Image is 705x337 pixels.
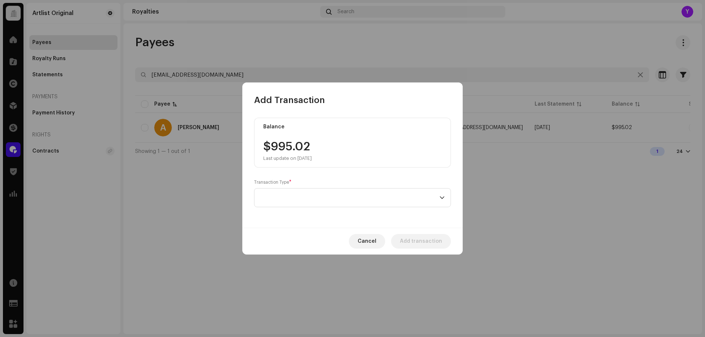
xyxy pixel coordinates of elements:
button: Cancel [349,234,385,249]
span: Cancel [358,234,376,249]
label: Transaction Type [254,179,292,185]
div: Last update on [DATE] [263,155,312,161]
div: Balance [263,124,285,130]
button: Add transaction [391,234,451,249]
span: Add Transaction [254,94,325,106]
span: Add transaction [400,234,442,249]
div: dropdown trigger [440,188,445,207]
